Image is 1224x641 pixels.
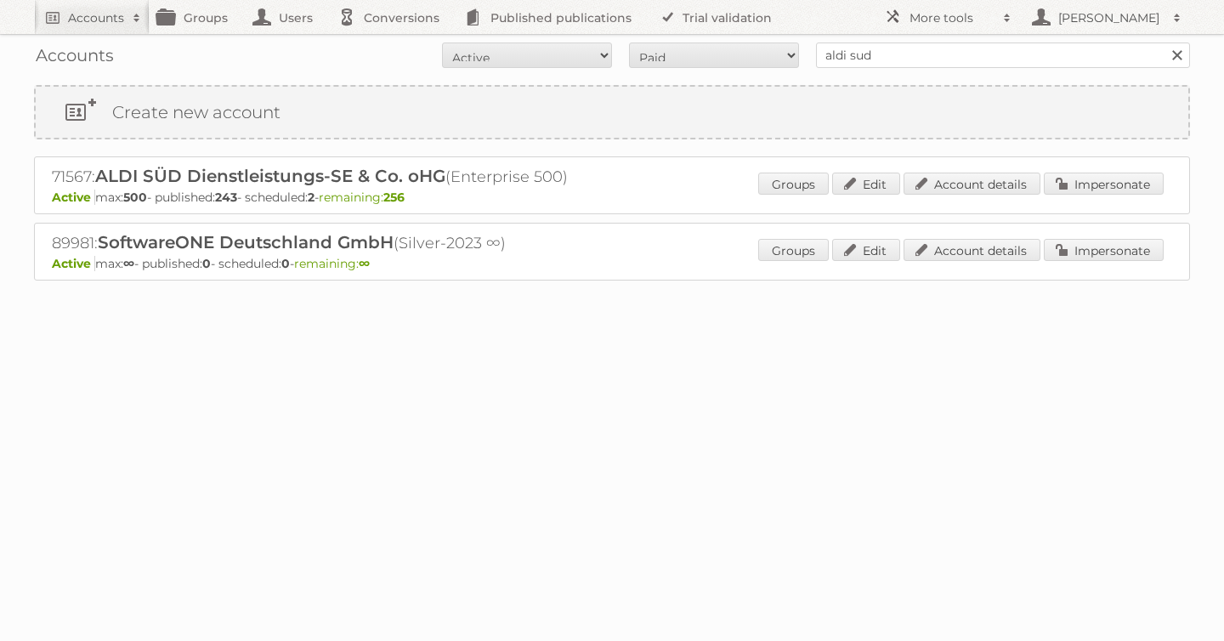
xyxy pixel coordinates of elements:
[215,190,237,205] strong: 243
[52,256,1172,271] p: max: - published: - scheduled: -
[758,239,829,261] a: Groups
[52,166,647,188] h2: 71567: (Enterprise 500)
[359,256,370,271] strong: ∞
[909,9,994,26] h2: More tools
[308,190,314,205] strong: 2
[52,256,95,271] span: Active
[281,256,290,271] strong: 0
[1044,239,1164,261] a: Impersonate
[383,190,405,205] strong: 256
[52,190,95,205] span: Active
[1054,9,1164,26] h2: [PERSON_NAME]
[52,190,1172,205] p: max: - published: - scheduled: -
[832,239,900,261] a: Edit
[832,173,900,195] a: Edit
[98,232,394,252] span: SoftwareONE Deutschland GmbH
[68,9,124,26] h2: Accounts
[758,173,829,195] a: Groups
[95,166,445,186] span: ALDI SÜD Dienstleistungs-SE & Co. oHG
[123,256,134,271] strong: ∞
[904,173,1040,195] a: Account details
[294,256,370,271] span: remaining:
[36,87,1188,138] a: Create new account
[52,232,647,254] h2: 89981: (Silver-2023 ∞)
[1044,173,1164,195] a: Impersonate
[123,190,147,205] strong: 500
[319,190,405,205] span: remaining:
[202,256,211,271] strong: 0
[904,239,1040,261] a: Account details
